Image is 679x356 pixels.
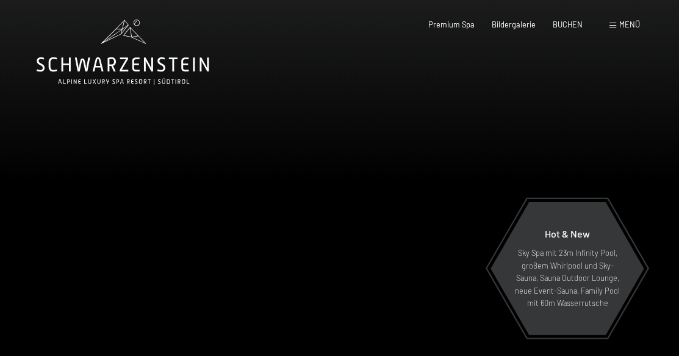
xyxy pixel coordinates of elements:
span: Hot & New [545,228,590,239]
p: Sky Spa mit 23m Infinity Pool, großem Whirlpool und Sky-Sauna, Sauna Outdoor Lounge, neue Event-S... [514,247,620,309]
a: BUCHEN [553,20,583,29]
a: Premium Spa [428,20,475,29]
a: Bildergalerie [492,20,536,29]
a: Hot & New Sky Spa mit 23m Infinity Pool, großem Whirlpool und Sky-Sauna, Sauna Outdoor Lounge, ne... [490,202,645,336]
span: Menü [619,20,640,29]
